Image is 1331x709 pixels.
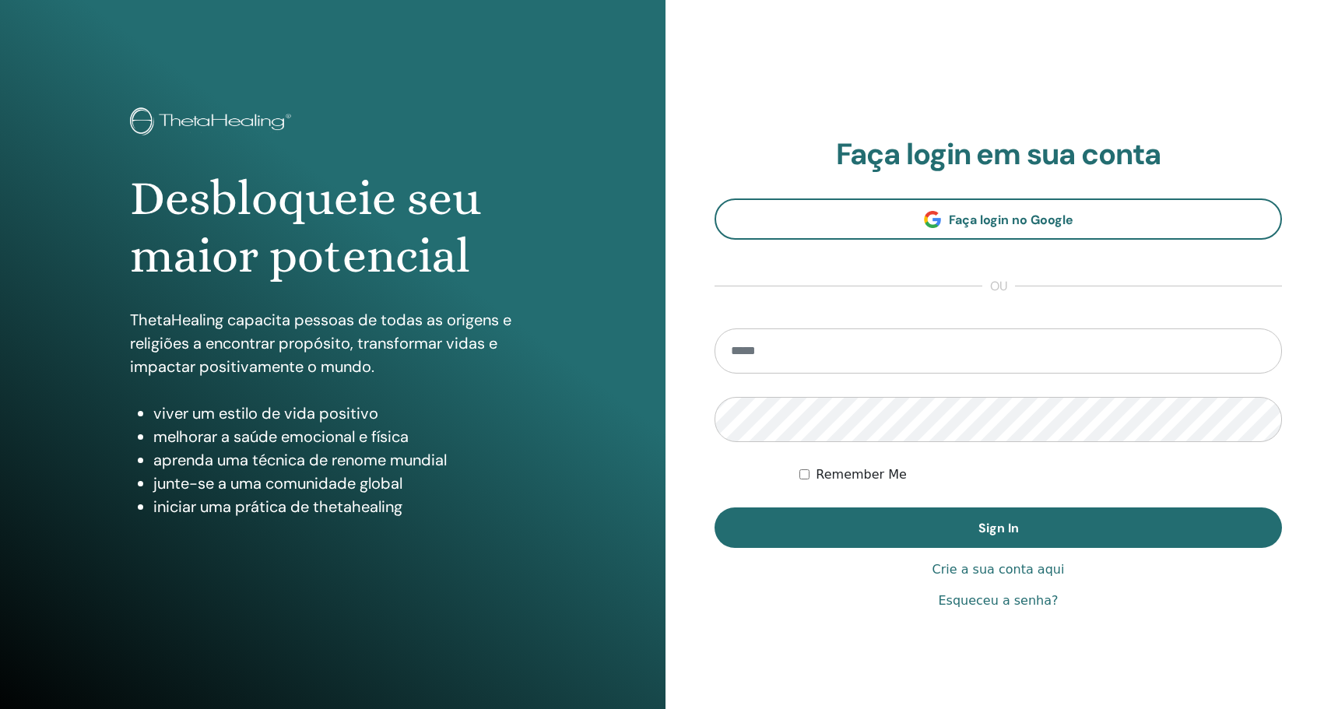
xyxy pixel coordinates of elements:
[978,520,1019,536] span: Sign In
[715,507,1282,548] button: Sign In
[130,308,535,378] p: ThetaHealing capacita pessoas de todas as origens e religiões a encontrar propósito, transformar ...
[938,591,1058,610] a: Esqueceu a senha?
[153,448,535,472] li: aprenda uma técnica de renome mundial
[153,495,535,518] li: iniciar uma prática de thetahealing
[153,472,535,495] li: junte-se a uma comunidade global
[715,137,1282,173] h2: Faça login em sua conta
[799,465,1282,484] div: Keep me authenticated indefinitely or until I manually logout
[816,465,907,484] label: Remember Me
[153,402,535,425] li: viver um estilo de vida positivo
[982,277,1015,296] span: ou
[153,425,535,448] li: melhorar a saúde emocional e física
[130,170,535,286] h1: Desbloqueie seu maior potencial
[715,198,1282,240] a: Faça login no Google
[949,212,1073,228] span: Faça login no Google
[932,560,1065,579] a: Crie a sua conta aqui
